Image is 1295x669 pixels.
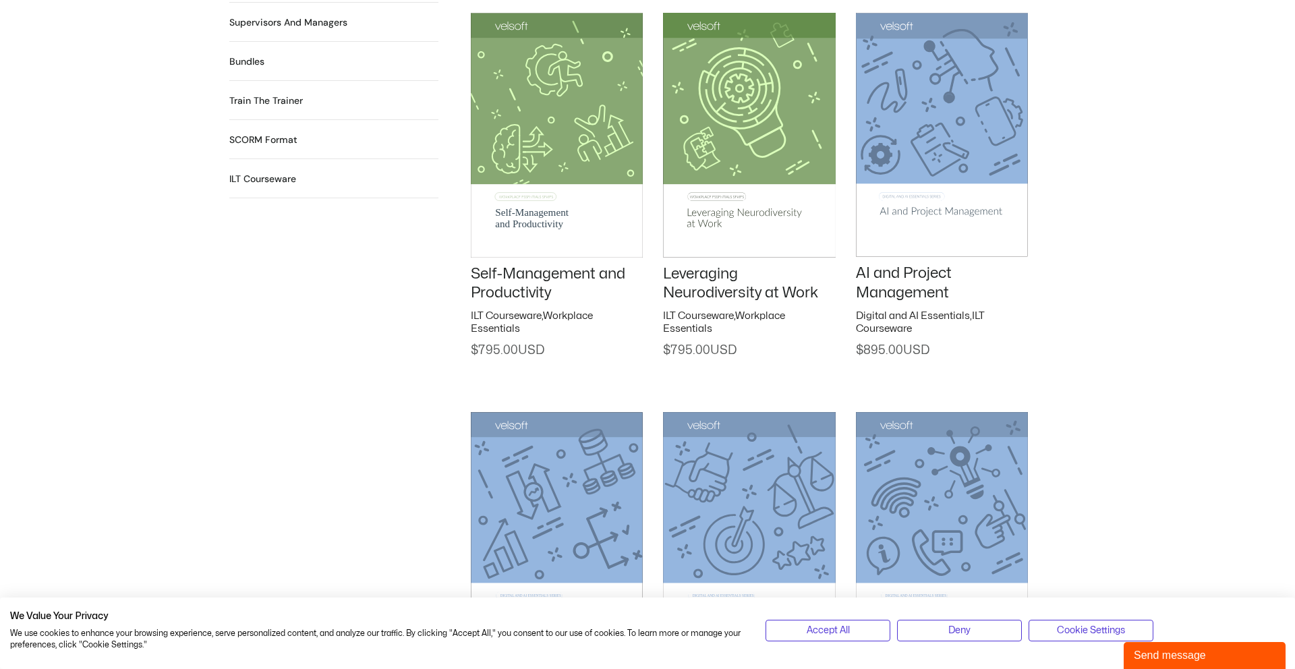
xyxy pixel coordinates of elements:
[948,623,971,638] span: Deny
[471,310,643,336] h2: ,
[471,311,542,321] a: ILT Courseware
[663,345,670,356] span: $
[663,310,835,336] h2: ,
[856,310,1028,336] h2: ,
[471,345,478,356] span: $
[856,266,952,300] a: AI and Project Management
[229,94,303,108] h2: Train the Trainer
[471,266,625,301] a: Self-Management and Productivity
[10,628,745,651] p: We use cookies to enhance your browsing experience, serve personalized content, and analyze our t...
[1124,639,1288,669] iframe: chat widget
[229,172,296,186] h2: ILT Courseware
[229,133,297,147] a: Visit product category SCORM Format
[229,55,264,69] a: Visit product category Bundles
[663,345,737,356] span: 795.00
[856,311,970,321] a: Digital and AI Essentials
[807,623,850,638] span: Accept All
[897,620,1022,641] button: Deny all cookies
[663,266,818,301] a: Leveraging Neurodiversity at Work
[856,345,929,356] span: 895.00
[229,172,296,186] a: Visit product category ILT Courseware
[229,55,264,69] h2: Bundles
[471,345,544,356] span: 795.00
[1057,623,1125,638] span: Cookie Settings
[229,94,303,108] a: Visit product category Train the Trainer
[663,311,734,321] a: ILT Courseware
[856,345,863,356] span: $
[229,16,347,30] a: Visit product category Supervisors and Managers
[766,620,890,641] button: Accept all cookies
[10,610,745,622] h2: We Value Your Privacy
[1029,620,1153,641] button: Adjust cookie preferences
[229,16,347,30] h2: Supervisors and Managers
[229,133,297,147] h2: SCORM Format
